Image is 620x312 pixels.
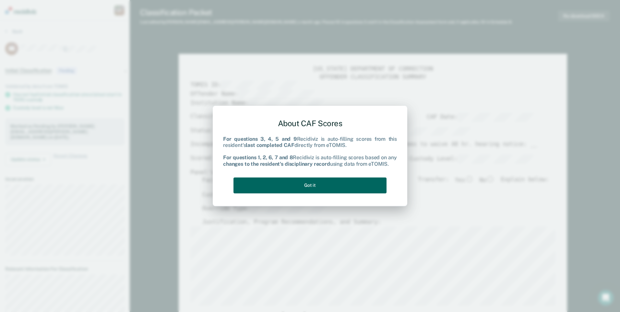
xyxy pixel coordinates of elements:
b: changes to the resident's disciplinary record [223,161,330,167]
div: About CAF Scores [223,114,397,133]
div: Recidiviz is auto-filling scores from this resident's directly from eTOMIS. Recidiviz is auto-fil... [223,136,397,167]
b: For questions 1, 2, 6, 7 and 8 [223,155,293,161]
b: For questions 3, 4, 5 and 9 [223,136,297,142]
button: Got it [233,177,387,193]
b: last completed CAF [246,142,294,148]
